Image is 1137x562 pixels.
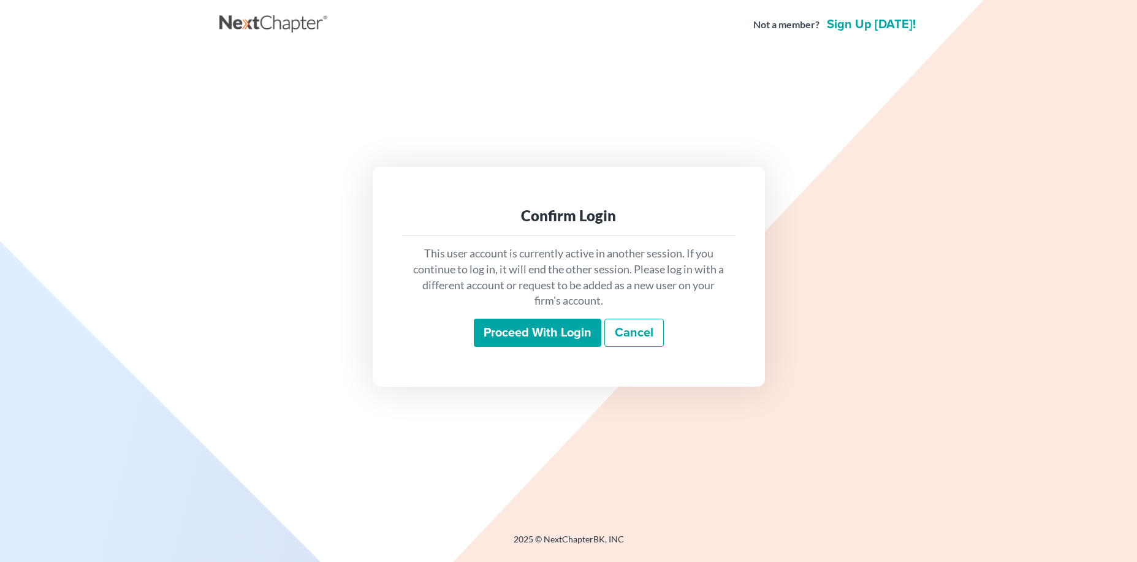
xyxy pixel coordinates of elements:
input: Proceed with login [474,319,601,347]
strong: Not a member? [753,18,819,32]
a: Cancel [604,319,664,347]
div: Confirm Login [412,206,726,226]
a: Sign up [DATE]! [824,18,918,31]
div: 2025 © NextChapterBK, INC [219,533,918,555]
p: This user account is currently active in another session. If you continue to log in, it will end ... [412,246,726,309]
